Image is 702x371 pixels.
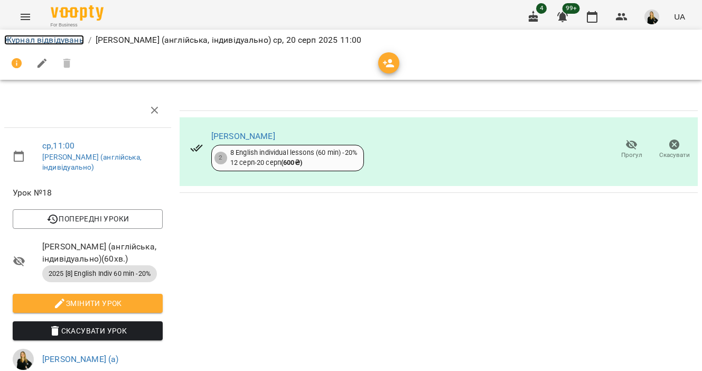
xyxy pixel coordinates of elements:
[42,141,74,151] a: ср , 11:00
[670,7,689,26] button: UA
[13,294,163,313] button: Змінити урок
[42,153,142,172] a: [PERSON_NAME] (англійська, індивідуально)
[42,269,157,279] span: 2025 [8] English Indiv 60 min -20%
[13,187,163,199] span: Урок №18
[536,3,547,14] span: 4
[610,135,653,164] button: Прогул
[42,354,119,364] a: [PERSON_NAME] (а)
[674,11,685,22] span: UA
[21,297,154,310] span: Змінити урок
[644,10,659,24] img: 4a571d9954ce9b31f801162f42e49bd5.jpg
[21,324,154,337] span: Скасувати Урок
[659,151,690,160] span: Скасувати
[13,209,163,228] button: Попередні уроки
[51,22,104,29] span: For Business
[51,5,104,21] img: Voopty Logo
[621,151,642,160] span: Прогул
[211,131,275,141] a: [PERSON_NAME]
[4,35,84,45] a: Журнал відвідувань
[13,349,34,370] img: 4a571d9954ce9b31f801162f42e49bd5.jpg
[88,34,91,47] li: /
[96,34,361,47] p: [PERSON_NAME] (англійська, індивідуально) ср, 20 серп 2025 11:00
[4,34,698,47] nav: breadcrumb
[214,152,227,164] div: 2
[21,212,154,225] span: Попередні уроки
[563,3,580,14] span: 99+
[230,148,357,168] div: 8 English individual lessons (60 min) -20% 12 серп - 20 серп
[653,135,696,164] button: Скасувати
[13,4,38,30] button: Menu
[42,240,163,265] span: [PERSON_NAME] (англійська, індивідуально) ( 60 хв. )
[13,321,163,340] button: Скасувати Урок
[281,159,302,166] b: ( 600 ₴ )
